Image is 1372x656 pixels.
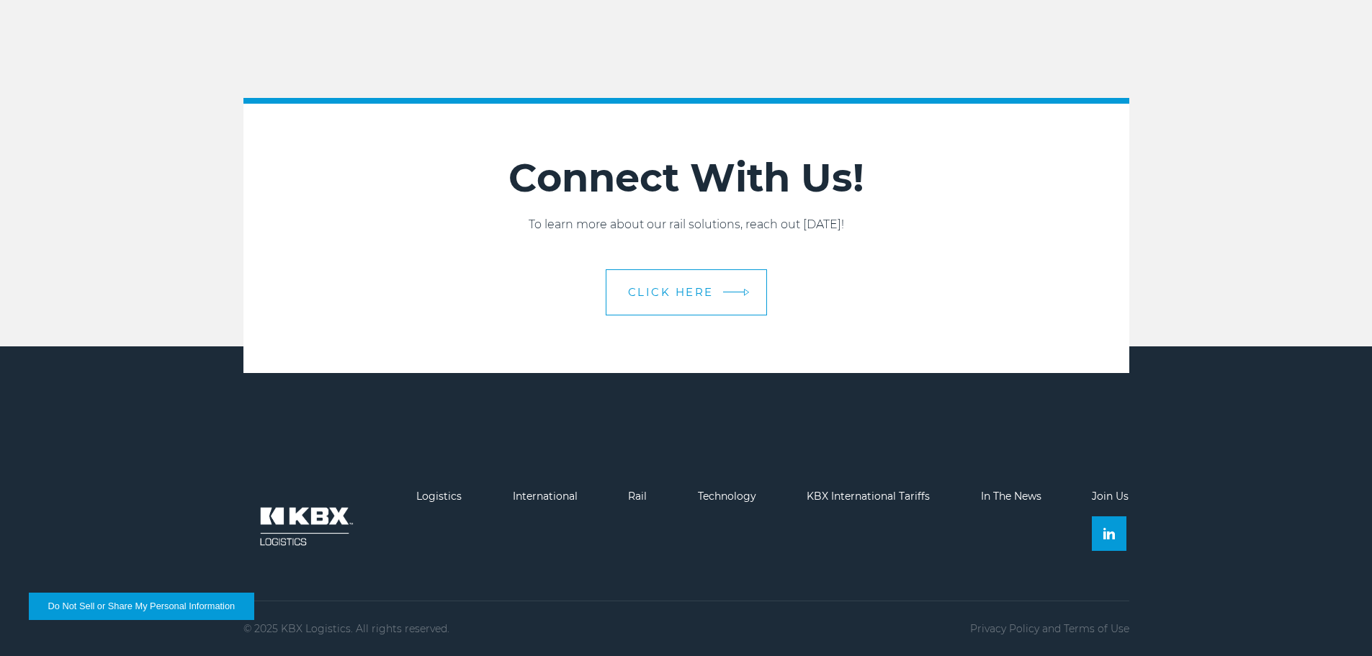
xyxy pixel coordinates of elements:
a: CLICK HERE arrow arrow [606,269,767,315]
a: Technology [698,490,756,503]
p: To learn more about our rail solutions, reach out [DATE]! [243,216,1129,233]
a: Terms of Use [1064,622,1129,635]
a: Logistics [416,490,462,503]
button: Do Not Sell or Share My Personal Information [29,593,254,620]
a: Privacy Policy [970,622,1039,635]
a: Join Us [1092,490,1129,503]
span: and [1042,622,1061,635]
p: © 2025 KBX Logistics. All rights reserved. [243,623,449,634]
span: CLICK HERE [628,287,714,297]
a: In The News [981,490,1041,503]
a: KBX International Tariffs [807,490,930,503]
h2: Connect With Us! [243,154,1129,202]
a: International [513,490,578,503]
img: kbx logo [243,490,366,562]
a: Rail [628,490,647,503]
img: Linkedin [1103,528,1115,539]
img: arrow [743,288,749,296]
